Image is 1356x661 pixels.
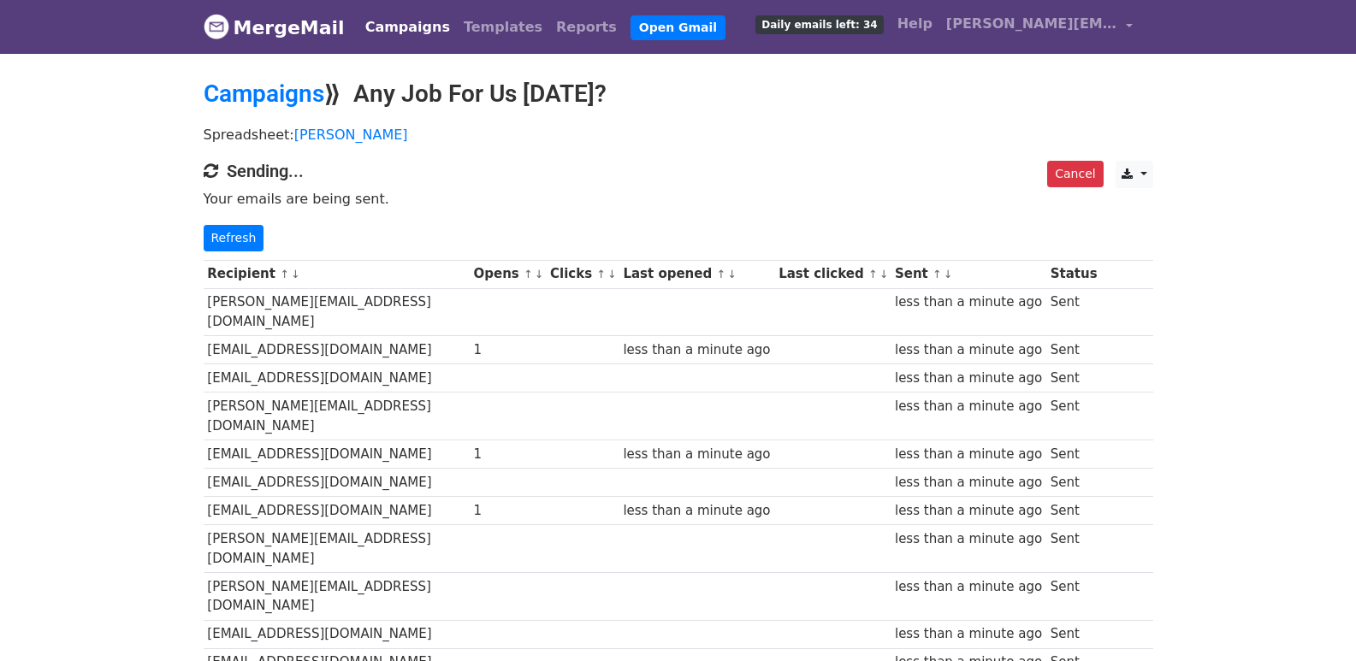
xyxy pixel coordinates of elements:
td: [EMAIL_ADDRESS][DOMAIN_NAME] [204,469,470,497]
td: Sent [1046,620,1101,648]
a: Reports [549,10,624,44]
a: [PERSON_NAME] [294,127,408,143]
a: Cancel [1047,161,1103,187]
div: less than a minute ago [895,529,1042,549]
td: [EMAIL_ADDRESS][DOMAIN_NAME] [204,440,470,469]
a: ↑ [716,268,725,280]
th: Status [1046,260,1101,288]
td: [PERSON_NAME][EMAIL_ADDRESS][DOMAIN_NAME] [204,392,470,440]
a: ↓ [727,268,737,280]
a: ↓ [944,268,953,280]
p: Spreadsheet: [204,126,1153,144]
a: Refresh [204,225,264,251]
div: less than a minute ago [895,501,1042,521]
div: less than a minute ago [895,340,1042,360]
div: less than a minute ago [895,445,1042,464]
a: ↓ [879,268,889,280]
th: Last opened [619,260,775,288]
td: [EMAIL_ADDRESS][DOMAIN_NAME] [204,497,470,525]
div: less than a minute ago [895,577,1042,597]
th: Clicks [546,260,619,288]
a: ↓ [535,268,544,280]
a: Help [891,7,939,41]
h4: Sending... [204,161,1153,181]
a: [PERSON_NAME][EMAIL_ADDRESS][DOMAIN_NAME] [939,7,1140,47]
div: less than a minute ago [623,501,770,521]
a: MergeMail [204,9,345,45]
td: Sent [1046,440,1101,469]
a: Campaigns [204,80,324,108]
td: [PERSON_NAME][EMAIL_ADDRESS][DOMAIN_NAME] [204,572,470,620]
th: Sent [891,260,1046,288]
div: 1 [473,445,542,464]
div: less than a minute ago [895,473,1042,493]
a: ↑ [933,268,942,280]
td: [PERSON_NAME][EMAIL_ADDRESS][DOMAIN_NAME] [204,525,470,573]
h2: ⟫ Any Job For Us [DATE]? [204,80,1153,109]
a: Open Gmail [631,15,725,40]
td: Sent [1046,364,1101,392]
a: Campaigns [358,10,457,44]
th: Recipient [204,260,470,288]
div: less than a minute ago [895,292,1042,312]
td: Sent [1046,392,1101,440]
th: Opens [470,260,547,288]
td: Sent [1046,497,1101,525]
td: [EMAIL_ADDRESS][DOMAIN_NAME] [204,364,470,392]
a: Templates [457,10,549,44]
div: less than a minute ago [623,445,770,464]
td: [EMAIL_ADDRESS][DOMAIN_NAME] [204,336,470,364]
a: ↑ [524,268,533,280]
div: less than a minute ago [623,340,770,360]
td: Sent [1046,469,1101,497]
img: MergeMail logo [204,14,229,39]
a: ↓ [607,268,617,280]
span: Daily emails left: 34 [755,15,883,34]
th: Last clicked [774,260,891,288]
td: Sent [1046,525,1101,573]
a: ↑ [596,268,606,280]
span: [PERSON_NAME][EMAIL_ADDRESS][DOMAIN_NAME] [946,14,1117,34]
div: less than a minute ago [895,397,1042,416]
td: [EMAIL_ADDRESS][DOMAIN_NAME] [204,620,470,648]
div: less than a minute ago [895,624,1042,644]
a: ↑ [868,268,878,280]
div: less than a minute ago [895,369,1042,388]
td: Sent [1046,572,1101,620]
div: 1 [473,340,542,360]
td: [PERSON_NAME][EMAIL_ADDRESS][DOMAIN_NAME] [204,288,470,336]
div: 1 [473,501,542,521]
p: Your emails are being sent. [204,190,1153,208]
td: Sent [1046,288,1101,336]
td: Sent [1046,336,1101,364]
a: ↑ [280,268,289,280]
a: ↓ [291,268,300,280]
a: Daily emails left: 34 [749,7,890,41]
